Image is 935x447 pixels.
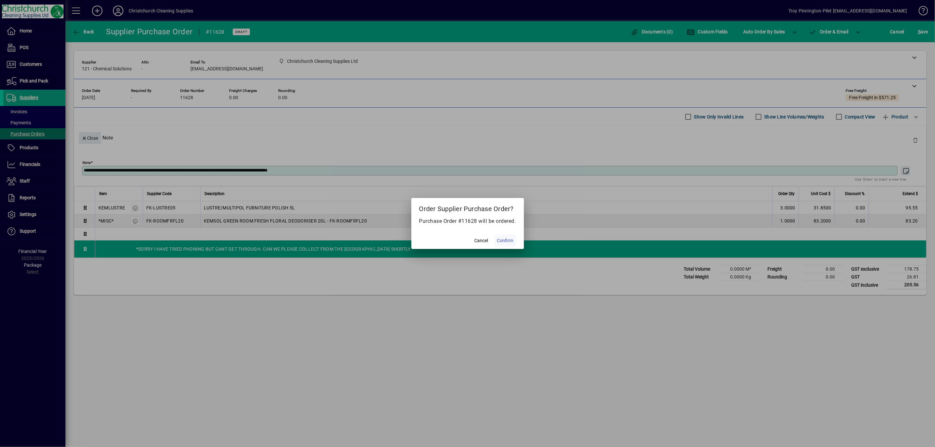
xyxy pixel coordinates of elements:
[419,217,516,225] p: Purchase Order #11628 will be ordered.
[411,198,524,217] h2: Order Supplier Purchase Order?
[497,237,513,244] span: Confirm
[494,235,516,246] button: Confirm
[471,235,492,246] button: Cancel
[475,237,488,244] span: Cancel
